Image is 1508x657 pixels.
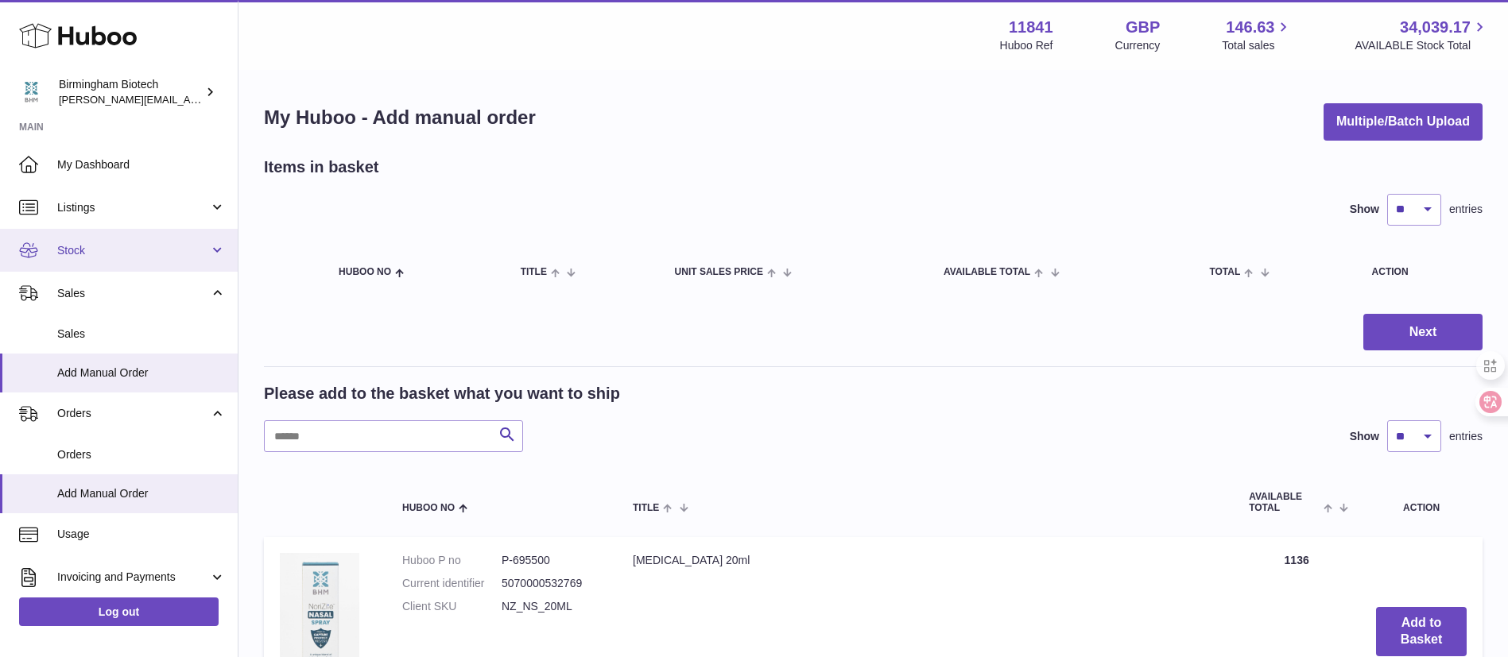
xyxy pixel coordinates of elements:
a: 34,039.17 AVAILABLE Stock Total [1355,17,1489,53]
span: 34,039.17 [1400,17,1471,38]
button: Next [1363,314,1483,351]
dd: P-695500 [502,553,601,568]
span: Title [633,503,659,513]
div: Action [1372,267,1467,277]
span: AVAILABLE Total [944,267,1030,277]
span: Invoicing and Payments [57,570,209,585]
span: 146.63 [1226,17,1274,38]
span: My Dashboard [57,157,226,172]
span: entries [1449,202,1483,217]
dt: Current identifier [402,576,502,591]
span: Stock [57,243,209,258]
th: Action [1360,476,1483,528]
a: 146.63 Total sales [1222,17,1293,53]
span: Add Manual Order [57,365,226,381]
span: AVAILABLE Total [1249,492,1320,512]
a: Log out [19,597,219,626]
dt: Huboo P no [402,553,502,568]
img: m.hsu@birminghambiotech.co.uk [19,80,43,104]
span: entries [1449,429,1483,444]
h2: Items in basket [264,157,379,178]
div: Huboo Ref [1000,38,1053,53]
span: Huboo no [402,503,455,513]
dd: 5070000532769 [502,576,601,591]
span: AVAILABLE Stock Total [1355,38,1489,53]
span: Title [521,267,547,277]
h2: Please add to the basket what you want to ship [264,383,620,404]
div: Birmingham Biotech [59,77,202,107]
span: Sales [57,327,226,342]
span: Orders [57,447,226,462]
span: Orders [57,406,209,421]
span: [PERSON_NAME][EMAIL_ADDRESS][DOMAIN_NAME] [59,93,319,106]
dd: NZ_NS_20ML [502,599,601,614]
span: Listings [57,200,209,215]
span: Sales [57,286,209,301]
strong: GBP [1126,17,1160,38]
strong: 11841 [1009,17,1053,38]
label: Show [1350,429,1379,444]
span: Usage [57,527,226,542]
span: Huboo no [339,267,391,277]
div: Currency [1115,38,1161,53]
label: Show [1350,202,1379,217]
span: Total [1209,267,1240,277]
dt: Client SKU [402,599,502,614]
span: Add Manual Order [57,486,226,501]
button: Add to Basket [1376,607,1467,656]
button: Multiple/Batch Upload [1324,103,1483,141]
h1: My Huboo - Add manual order [264,105,536,130]
span: Unit Sales Price [675,267,763,277]
span: Total sales [1222,38,1293,53]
